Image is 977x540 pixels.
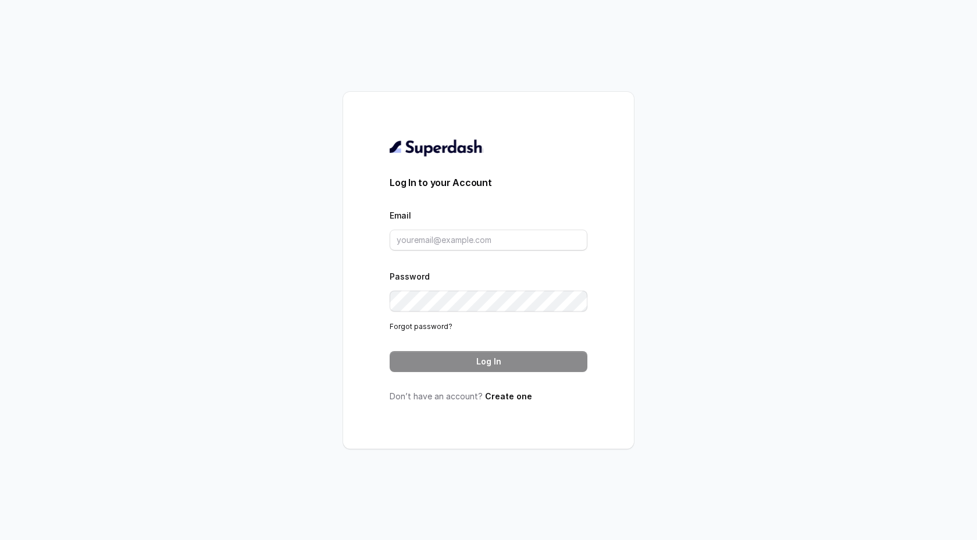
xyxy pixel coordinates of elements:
[390,210,411,220] label: Email
[390,391,587,402] p: Don’t have an account?
[485,391,532,401] a: Create one
[390,271,430,281] label: Password
[390,230,587,251] input: youremail@example.com
[390,138,483,157] img: light.svg
[390,322,452,331] a: Forgot password?
[390,351,587,372] button: Log In
[390,176,587,189] h3: Log In to your Account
